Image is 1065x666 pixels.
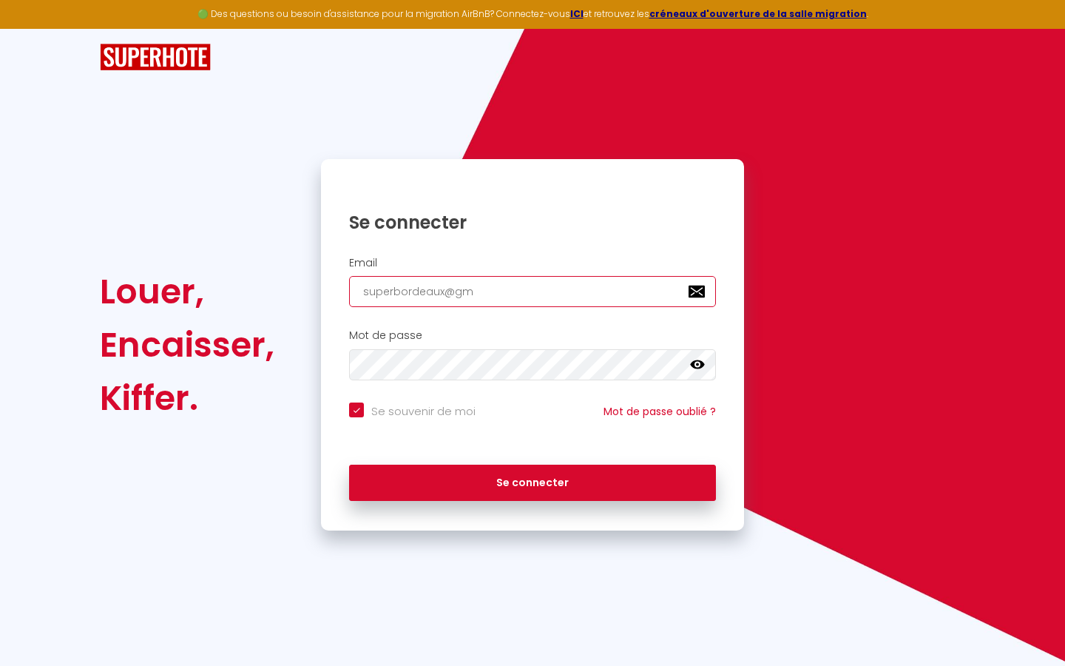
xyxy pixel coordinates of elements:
[603,404,716,419] a: Mot de passe oublié ?
[649,7,867,20] a: créneaux d'ouverture de la salle migration
[100,265,274,318] div: Louer,
[12,6,56,50] button: Ouvrir le widget de chat LiveChat
[349,329,716,342] h2: Mot de passe
[100,318,274,371] div: Encaisser,
[100,44,211,71] img: SuperHote logo
[100,371,274,425] div: Kiffer.
[349,465,716,502] button: Se connecter
[349,211,716,234] h1: Se connecter
[349,276,716,307] input: Ton Email
[349,257,716,269] h2: Email
[570,7,584,20] a: ICI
